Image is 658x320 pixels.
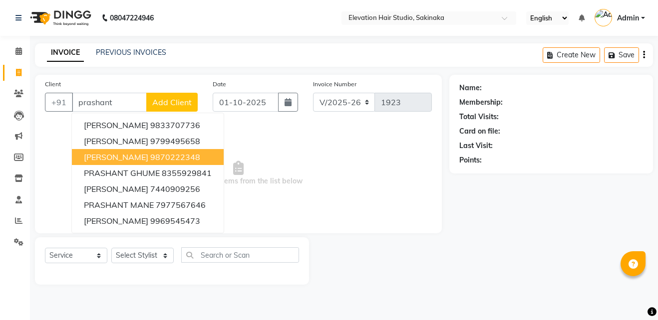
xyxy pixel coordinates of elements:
[152,97,192,107] span: Add Client
[156,200,206,210] ngb-highlight: 7977567646
[45,80,61,89] label: Client
[616,280,648,310] iframe: chat widget
[543,47,600,63] button: Create New
[313,80,356,89] label: Invoice Number
[146,93,198,112] button: Add Client
[150,152,200,162] ngb-highlight: 9870222348
[459,112,499,122] div: Total Visits:
[459,155,482,165] div: Points:
[110,4,154,32] b: 08047224946
[84,120,148,130] span: [PERSON_NAME]
[84,184,148,194] span: [PERSON_NAME]
[595,9,612,26] img: Admin
[459,83,482,93] div: Name:
[459,126,500,137] div: Card on file:
[213,80,226,89] label: Date
[45,124,432,223] span: Select & add items from the list below
[47,44,84,62] a: INVOICE
[84,152,148,162] span: [PERSON_NAME]
[96,48,166,57] a: PREVIOUS INVOICES
[150,120,200,130] ngb-highlight: 9833707736
[72,93,147,112] input: Search by Name/Mobile/Email/Code
[617,13,639,23] span: Admin
[84,200,154,210] span: PRASHANT MANE
[162,168,212,178] ngb-highlight: 8355929841
[150,216,200,226] ngb-highlight: 9969545473
[459,97,503,108] div: Membership:
[181,247,299,263] input: Search or Scan
[45,93,73,112] button: +91
[150,136,200,146] ngb-highlight: 9799495658
[84,216,148,226] span: [PERSON_NAME]
[84,168,160,178] span: PRASHANT GHUME
[604,47,639,63] button: Save
[150,184,200,194] ngb-highlight: 7440909256
[25,4,94,32] img: logo
[459,141,493,151] div: Last Visit:
[84,136,148,146] span: [PERSON_NAME]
